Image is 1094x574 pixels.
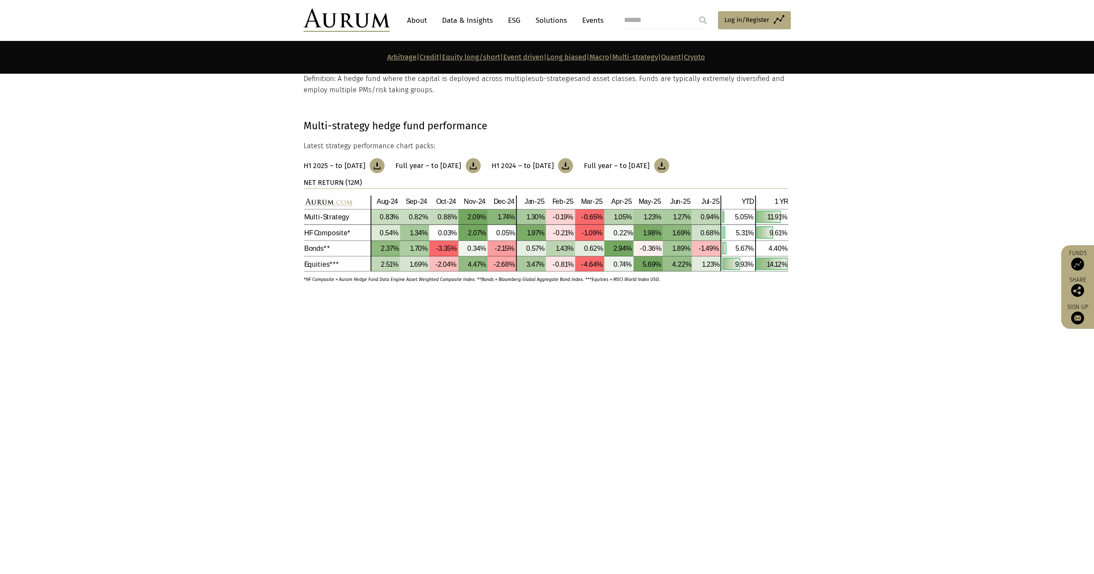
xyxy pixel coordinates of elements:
h3: H1 2025 – to [DATE] [304,162,366,170]
span: sub-strategies [532,75,578,83]
a: Solutions [531,12,571,28]
a: Multi-strategy [612,53,658,61]
img: Share this post [1071,284,1084,297]
h3: Full year – to [DATE] [584,162,649,170]
a: Data & Insights [438,12,497,28]
img: Download Article [370,158,385,173]
a: Full year – to [DATE] [395,158,480,173]
a: Events [578,12,604,28]
a: Macro [589,53,609,61]
p: Definition: A hedge fund where the capital is deployed across multiple and asset classes. Funds a... [304,73,789,96]
a: H1 2025 – to [DATE] [304,158,385,173]
img: Aurum [304,9,390,32]
a: Sign up [1066,303,1090,324]
strong: | | | | | | | | [387,53,705,61]
p: Latest strategy performance chart packs: [304,140,789,152]
span: Log in/Register [724,15,769,25]
img: Download Article [558,158,573,173]
a: Long biased [547,53,586,61]
a: Crypto [684,53,705,61]
h3: H1 2024 – to [DATE] [492,162,554,170]
input: Submit [694,12,712,29]
a: About [403,12,431,28]
a: Credit [420,53,439,61]
div: Share [1066,277,1090,297]
strong: NET RETURN (12M) [304,178,362,187]
a: Event driven [503,53,544,61]
a: Equity long/short [442,53,500,61]
img: Access Funds [1071,258,1084,271]
img: Download Article [654,158,669,173]
a: Arbitrage [387,53,417,61]
img: Download Article [466,158,481,173]
a: Quant [661,53,681,61]
h3: Full year – to [DATE] [395,162,461,170]
strong: Multi-strategy hedge fund performance [304,120,487,132]
a: Full year – to [DATE] [584,158,669,173]
a: ESG [504,12,525,28]
a: Log in/Register [718,11,791,29]
a: H1 2024 – to [DATE] [492,158,574,173]
img: Sign up to our newsletter [1071,312,1084,324]
p: *HF Composite = Aurum Hedge Fund Data Engine Asset Weighted Composite Index. **Bonds = Bloomberg ... [304,271,765,283]
a: Funds [1066,250,1090,271]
